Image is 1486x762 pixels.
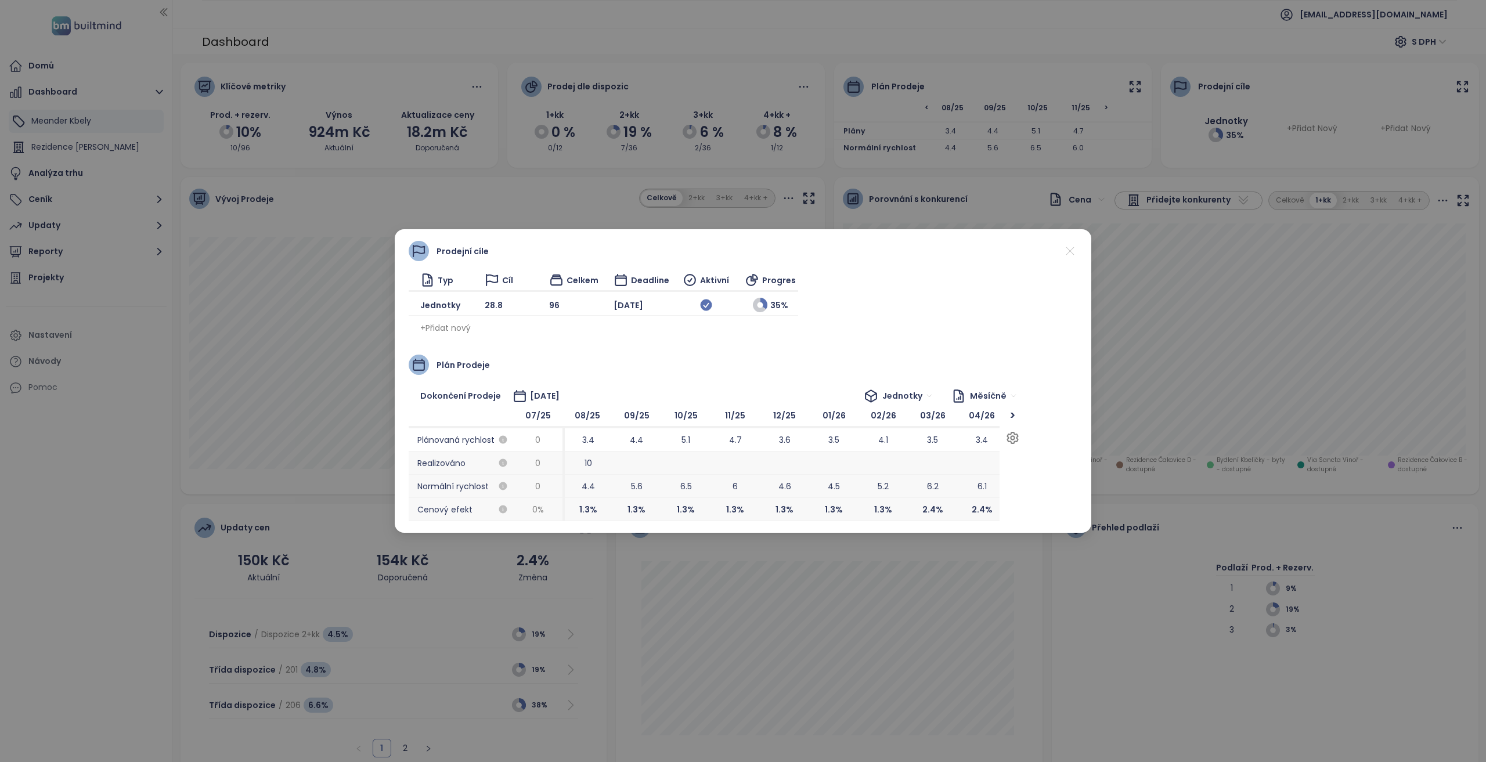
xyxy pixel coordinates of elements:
span: 4.4 [582,480,595,493]
span: 1.3 % [859,498,908,521]
span: Realizováno [409,452,513,475]
span: 4.6 [778,480,791,493]
span: 4.5 [828,480,840,493]
span: 11/25 [710,405,760,428]
span: Dokončení prodeje [420,389,501,402]
span: 1.3 % [562,498,612,521]
span: 3.4 [582,434,594,446]
span: 6 [733,480,738,493]
span: Cenový efekt [409,498,513,521]
span: 12/25 [760,405,809,428]
span: 1.3 % [809,498,859,521]
div: > [1005,410,1020,421]
span: 0 [535,457,540,470]
span: 03/26 [908,405,957,428]
span: 5.1 [681,434,690,446]
span: Celkem [567,274,598,287]
span: [DATE] [614,299,643,312]
span: 10 [585,457,592,470]
span: 04/26 [957,405,1007,428]
span: 3.5 [927,434,938,446]
span: 2.4 % [957,498,1007,521]
span: + Přidat nový [420,322,471,334]
span: 4.7 [729,434,742,446]
span: Normální rychlost [409,475,513,498]
span: 09/25 [612,405,661,428]
span: 01/26 [809,405,859,428]
span: 28.8 [485,299,503,312]
span: 35 % [770,299,788,312]
span: 96 [549,299,560,312]
span: Deadline [631,274,669,287]
span: 1.3 % [760,498,809,521]
span: 4.1 [878,434,888,446]
span: [DATE] [530,389,560,402]
span: 3.5 [828,434,839,446]
span: 1.3 % [661,498,710,521]
span: 0 % [513,498,562,521]
span: Cíl [502,274,513,287]
span: 0 [535,434,540,446]
span: Progres [762,274,796,287]
span: 08/25 [562,405,612,428]
span: 6.5 [680,480,692,493]
span: Typ [438,274,453,287]
span: 6.2 [927,480,939,493]
span: 1.3 % [612,498,661,521]
span: Plán prodeje [437,359,490,371]
span: Měsíčně [970,387,1017,405]
span: 2.4 % [908,498,957,521]
span: 5.6 [631,480,643,493]
span: 1.3 % [710,498,760,521]
span: 10/25 [661,405,710,428]
span: 3.4 [976,434,988,446]
span: 6.1 [978,480,987,493]
span: Jednotky [420,299,460,312]
span: 3.6 [779,434,791,446]
span: 0 [535,480,540,493]
span: Prodejní cíle [437,245,489,258]
span: Plánovaná rychlost [409,428,513,452]
span: 4.4 [630,434,643,446]
span: 02/26 [859,405,908,428]
span: Aktivní [700,274,729,287]
span: 07/25 [513,405,562,428]
span: 5.2 [878,480,889,493]
span: Jednotky [882,387,933,405]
